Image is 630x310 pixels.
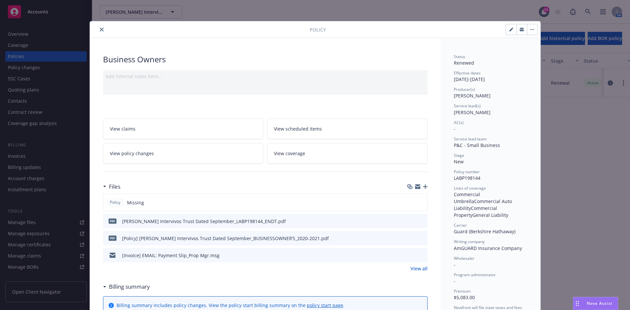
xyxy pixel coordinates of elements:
div: Billing summary [103,282,150,291]
span: Service lead team [454,136,487,142]
span: Carrier [454,222,467,228]
span: [PERSON_NAME] [454,109,491,115]
span: Effective dates [454,70,481,76]
span: Policy [109,199,122,205]
span: General Liability [472,212,508,218]
div: [DATE] - [DATE] [454,70,527,83]
span: Stage [454,153,464,158]
span: pdf [109,236,116,240]
span: Wholesaler [454,256,474,261]
span: AmGUARD Insurance Company [454,245,522,251]
div: [Invoice] EMAIL: Payment Slip_Prop Mgr.msg [122,252,220,259]
span: View policy changes [110,150,154,157]
span: Commercial Property [454,205,498,218]
a: View scheduled items [267,118,428,139]
a: View coverage [267,143,428,164]
span: Program administrator [454,272,496,278]
span: Premium [454,288,471,294]
a: policy start page [307,302,343,308]
span: Service lead(s) [454,103,481,109]
button: download file [409,235,414,242]
span: AC(s) [454,120,464,125]
a: View claims [103,118,263,139]
div: Add internal notes here... [106,73,425,80]
span: View scheduled items [274,125,322,132]
button: Nova Assist [573,297,618,310]
span: [PERSON_NAME] [454,93,491,99]
span: pdf [109,218,116,223]
h3: Files [109,182,120,191]
div: Business Owners [103,54,428,65]
span: Renewed [454,60,474,66]
div: [PERSON_NAME] Intervivos Trust Dated September_LABP198144_ENDT.pdf [122,218,286,225]
span: Producer(s) [454,87,475,92]
span: Nova Assist [587,300,613,306]
span: $5,083.00 [454,294,475,300]
button: preview file [419,218,425,225]
span: Commercial Auto Liability [454,198,513,211]
button: close [98,26,106,33]
span: Policy [310,26,326,33]
span: Commercial Umbrella [454,191,481,204]
button: preview file [419,252,425,259]
button: download file [409,218,414,225]
span: Writing company [454,239,485,244]
span: P&C - Small Business [454,142,500,148]
div: Drag to move [573,297,581,310]
div: Files [103,182,120,191]
div: [Policy] [PERSON_NAME] Intervivos Trust Dated September_BUSINESSOWNER’S_2020-2021.pdf [122,235,329,242]
span: - [454,126,455,132]
span: Lines of coverage [454,185,486,191]
span: View claims [110,125,136,132]
span: - [454,278,455,284]
span: Policy number [454,169,480,175]
span: View coverage [274,150,305,157]
span: New [454,158,464,165]
span: LABP198144 [454,175,480,181]
div: Billing summary includes policy changes. View the policy start billing summary on the . [116,302,345,309]
span: Guard (Berkshire Hathaway) [454,228,515,235]
span: Missing [127,199,144,206]
a: View all [410,265,428,272]
button: preview file [419,235,425,242]
a: View policy changes [103,143,263,164]
button: download file [409,252,414,259]
span: - [454,261,455,268]
h3: Billing summary [109,282,150,291]
span: Status [454,54,465,59]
